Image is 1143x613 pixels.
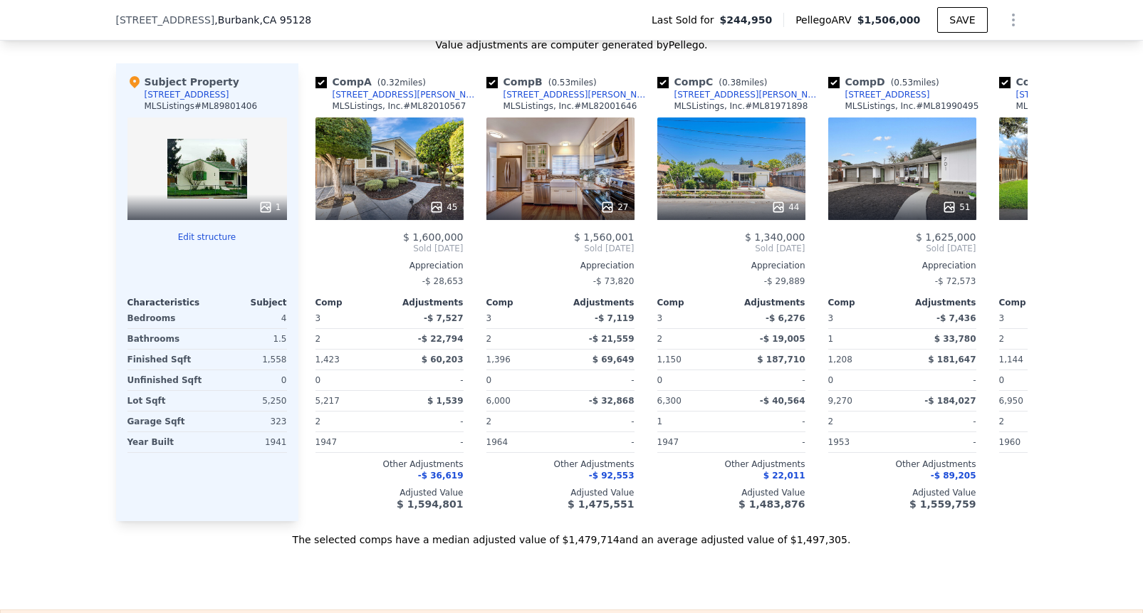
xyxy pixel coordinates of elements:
div: 1960 [999,432,1070,452]
div: - [905,370,976,390]
span: ( miles) [372,78,432,88]
span: -$ 7,119 [595,313,634,323]
div: Appreciation [657,260,805,271]
div: 2 [657,329,729,349]
span: ( miles) [885,78,945,88]
button: SAVE [937,7,987,33]
div: Bedrooms [127,308,204,328]
span: -$ 184,027 [924,396,976,406]
div: 1 [259,200,281,214]
span: -$ 19,005 [760,334,805,344]
div: 1964 [486,432,558,452]
div: Characteristics [127,297,207,308]
span: 3 [486,313,492,323]
div: Comp E [999,75,1115,89]
span: , Burbank [214,13,311,27]
div: Unfinished Sqft [127,370,204,390]
div: Adjusted Value [828,487,976,498]
div: 4 [210,308,287,328]
div: The selected comps have a median adjusted value of $1,479,714 and an average adjusted value of $1... [116,521,1028,547]
div: Comp D [828,75,945,89]
span: $ 1,340,000 [745,231,805,243]
div: Appreciation [315,260,464,271]
span: Sold [DATE] [657,243,805,254]
span: 6,950 [999,396,1023,406]
div: Subject [207,297,287,308]
span: 0 [315,375,321,385]
span: -$ 21,559 [589,334,635,344]
span: [STREET_ADDRESS] [116,13,215,27]
a: [STREET_ADDRESS] [828,89,930,100]
span: 0.32 [381,78,400,88]
div: 2 [315,329,387,349]
span: 0 [486,375,492,385]
span: 1,144 [999,355,1023,365]
div: - [734,432,805,452]
div: 1953 [828,432,899,452]
span: $ 22,011 [763,471,805,481]
div: 2 [999,329,1070,349]
div: Year Built [127,432,204,452]
div: 44 [771,200,799,214]
div: MLSListings, Inc. # ML81990495 [845,100,979,112]
a: [STREET_ADDRESS][PERSON_NAME] [657,89,823,100]
div: Bathrooms [127,329,204,349]
div: - [392,432,464,452]
div: [STREET_ADDRESS] [145,89,229,100]
span: $ 1,594,801 [397,498,463,510]
span: Last Sold for [652,13,720,27]
div: Comp [486,297,560,308]
span: $ 1,483,876 [738,498,805,510]
div: Other Adjustments [657,459,805,470]
span: $ 181,647 [928,355,976,365]
span: $ 1,600,000 [403,231,464,243]
a: [STREET_ADDRESS][PERSON_NAME] [486,89,652,100]
span: -$ 29,889 [764,276,805,286]
span: 5,217 [315,396,340,406]
div: MLSListings # ML89801406 [145,100,258,112]
div: 51 [942,200,970,214]
span: $ 60,203 [422,355,464,365]
span: -$ 28,653 [422,276,464,286]
div: - [563,432,635,452]
div: Adjusted Value [657,487,805,498]
span: $ 33,780 [934,334,976,344]
div: Subject Property [127,75,239,89]
div: Comp B [486,75,602,89]
span: 0.53 [894,78,913,88]
div: 1,558 [210,350,287,370]
span: Sold [DATE] [486,243,635,254]
span: 0 [828,375,834,385]
div: Adjustments [560,297,635,308]
div: Appreciation [486,260,635,271]
span: -$ 89,205 [931,471,976,481]
span: 0.38 [722,78,741,88]
span: -$ 92,553 [589,471,635,481]
span: -$ 22,794 [418,334,464,344]
span: 3 [999,313,1005,323]
span: 0 [657,375,663,385]
div: Lot Sqft [127,391,204,411]
span: -$ 73,820 [593,276,635,286]
a: [STREET_ADDRESS][PERSON_NAME] [315,89,481,100]
div: - [392,370,464,390]
span: 0 [999,375,1005,385]
div: 1947 [657,432,729,452]
span: 3 [657,313,663,323]
span: Pellego ARV [795,13,857,27]
span: 9,270 [828,396,852,406]
button: Show Options [999,6,1028,34]
div: MLSListings, Inc. # ML82001646 [503,100,637,112]
div: Comp A [315,75,432,89]
div: - [905,412,976,431]
span: ( miles) [543,78,602,88]
div: - [734,370,805,390]
div: Value adjustments are computer generated by Pellego . [116,38,1028,52]
div: Adjustments [731,297,805,308]
span: $ 1,625,000 [916,231,976,243]
div: Other Adjustments [828,459,976,470]
div: 1.5 [210,329,287,349]
div: Comp C [657,75,773,89]
span: -$ 32,868 [589,396,635,406]
button: Edit structure [127,231,287,243]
